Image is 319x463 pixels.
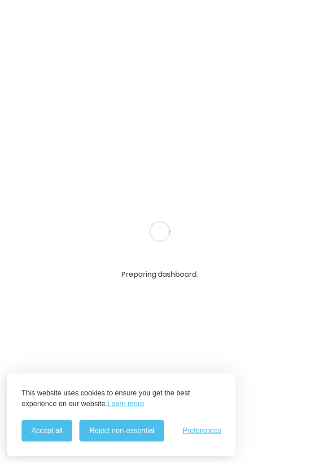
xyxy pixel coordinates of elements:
[22,420,72,442] button: Accept all cookies
[79,420,164,442] button: Reject non-essential
[22,388,221,409] p: This website uses cookies to ensure you get the best experience on our website.
[107,399,144,409] a: Learn more
[183,427,221,435] button: Toggle preferences
[114,262,205,287] div: Preparing dashboard.
[183,427,221,435] span: Preferences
